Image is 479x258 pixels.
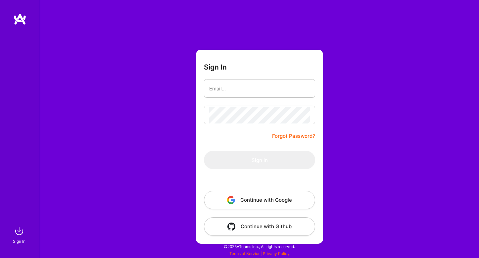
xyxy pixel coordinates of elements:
[229,251,261,256] a: Terms of Service
[272,132,315,140] a: Forgot Password?
[204,151,315,169] button: Sign In
[204,217,315,236] button: Continue with Github
[40,238,479,255] div: © 2025 ATeams Inc., All rights reserved.
[13,13,26,25] img: logo
[13,238,25,245] div: Sign In
[229,251,290,256] span: |
[14,225,26,245] a: sign inSign In
[227,223,235,231] img: icon
[204,63,227,71] h3: Sign In
[204,191,315,209] button: Continue with Google
[227,196,235,204] img: icon
[13,225,26,238] img: sign in
[209,80,310,97] input: Email...
[263,251,290,256] a: Privacy Policy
